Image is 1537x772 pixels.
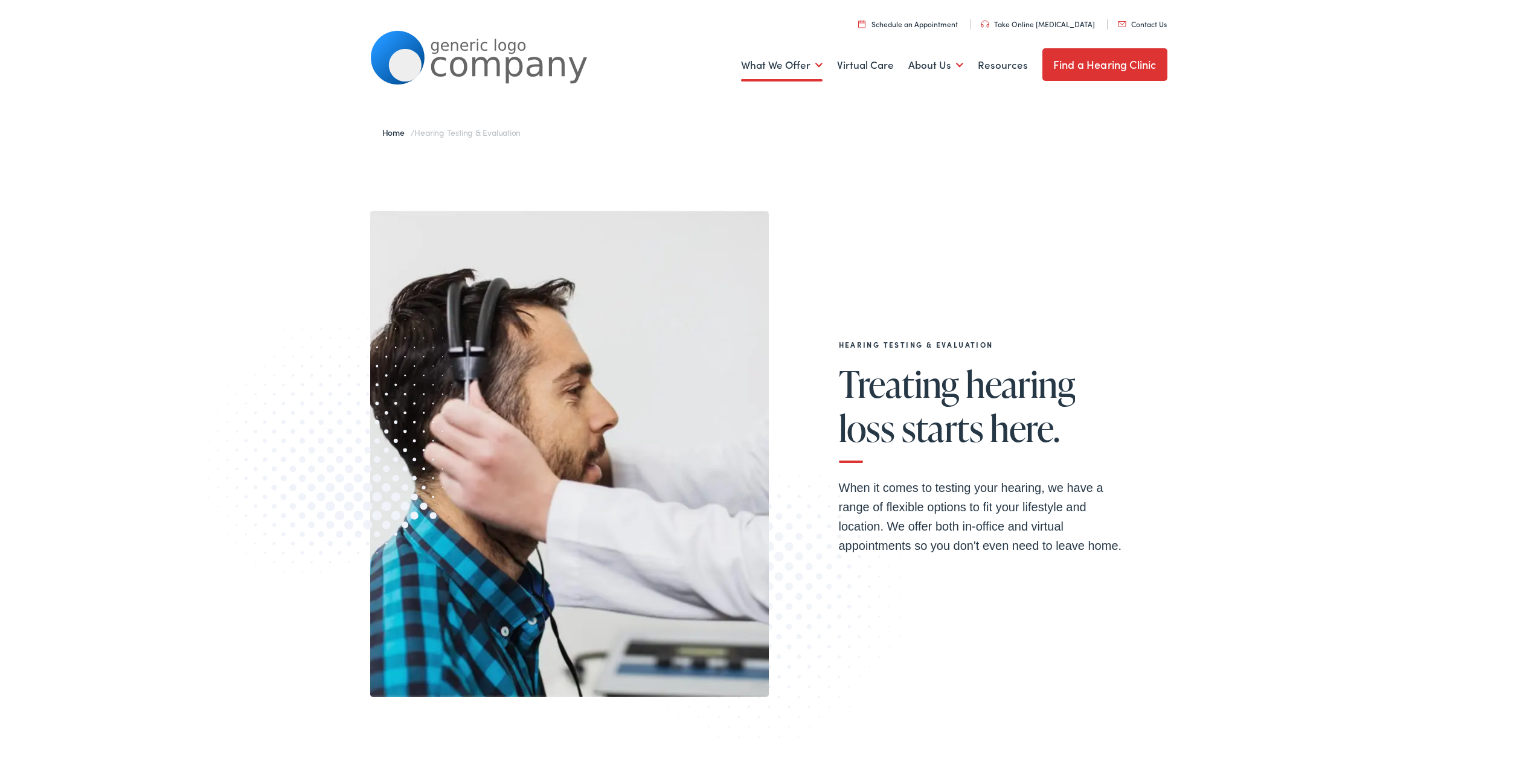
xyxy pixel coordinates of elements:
a: What We Offer [741,43,823,88]
a: Take Online [MEDICAL_DATA] [981,19,1095,29]
a: Find a Hearing Clinic [1042,48,1167,81]
span: Treating [839,364,959,404]
a: Schedule an Appointment [858,19,958,29]
a: Virtual Care [837,43,894,88]
span: hearing [966,364,1075,404]
span: here. [990,408,1059,448]
a: About Us [908,43,963,88]
img: Graphic image with a halftone pattern, contributing to the site's visual design. [171,272,490,600]
span: Hearing Testing & Evaluation [414,126,521,138]
p: When it comes to testing your hearing, we have a range of flexible options to fit your lifestyle ... [839,478,1129,555]
a: Contact Us [1118,19,1167,29]
a: Resources [978,43,1028,88]
img: utility icon [981,21,989,28]
span: / [382,126,521,138]
img: utility icon [1118,21,1126,27]
h2: Hearing Testing & Evaluation [839,340,1129,349]
span: loss [839,408,895,448]
span: starts [902,408,983,448]
img: utility icon [858,20,865,28]
a: Home [382,126,411,138]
